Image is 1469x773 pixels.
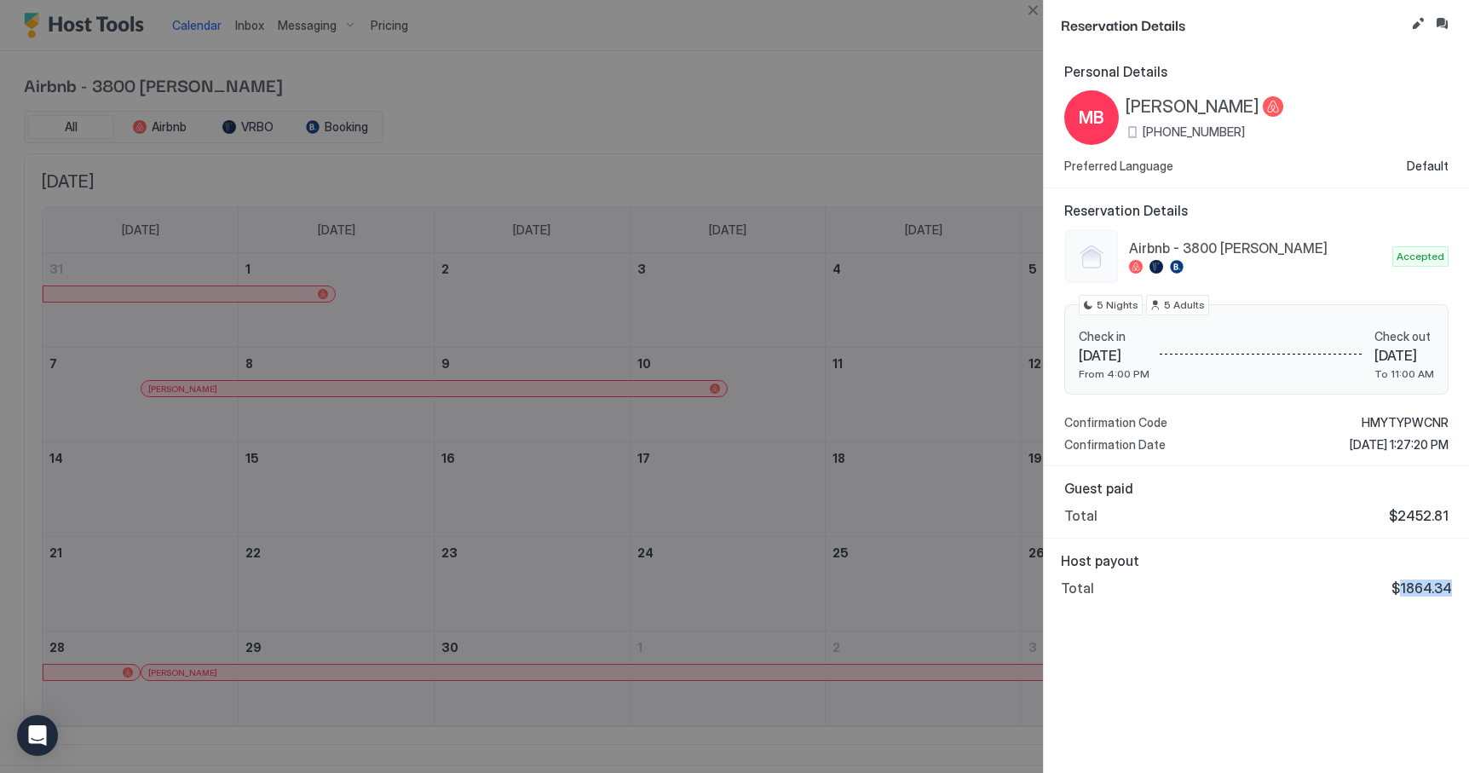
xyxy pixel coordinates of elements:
span: Confirmation Code [1064,415,1167,430]
span: Airbnb - 3800 [PERSON_NAME] [1129,239,1385,257]
span: Guest paid [1064,480,1449,497]
span: Personal Details [1064,63,1449,80]
span: Accepted [1397,249,1444,264]
span: [PERSON_NAME] [1126,96,1259,118]
div: Open Intercom Messenger [17,715,58,756]
span: HMYTYPWCNR [1362,415,1449,430]
span: From 4:00 PM [1079,367,1149,380]
span: MB [1079,105,1104,130]
span: 5 Nights [1097,297,1138,313]
button: Inbox [1432,14,1452,34]
span: 5 Adults [1164,297,1205,313]
span: Reservation Details [1064,202,1449,219]
button: Edit reservation [1408,14,1428,34]
span: $1864.34 [1391,580,1452,597]
span: Total [1061,580,1094,597]
span: Check out [1374,329,1434,344]
span: [DATE] [1374,347,1434,364]
span: Reservation Details [1061,14,1404,35]
span: Check in [1079,329,1149,344]
span: Total [1064,507,1097,524]
span: Preferred Language [1064,159,1173,174]
span: [DATE] 1:27:20 PM [1350,437,1449,453]
span: Host payout [1061,552,1452,569]
span: Confirmation Date [1064,437,1166,453]
span: $2452.81 [1389,507,1449,524]
span: [DATE] [1079,347,1149,364]
span: To 11:00 AM [1374,367,1434,380]
span: [PHONE_NUMBER] [1143,124,1245,140]
span: Default [1407,159,1449,174]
